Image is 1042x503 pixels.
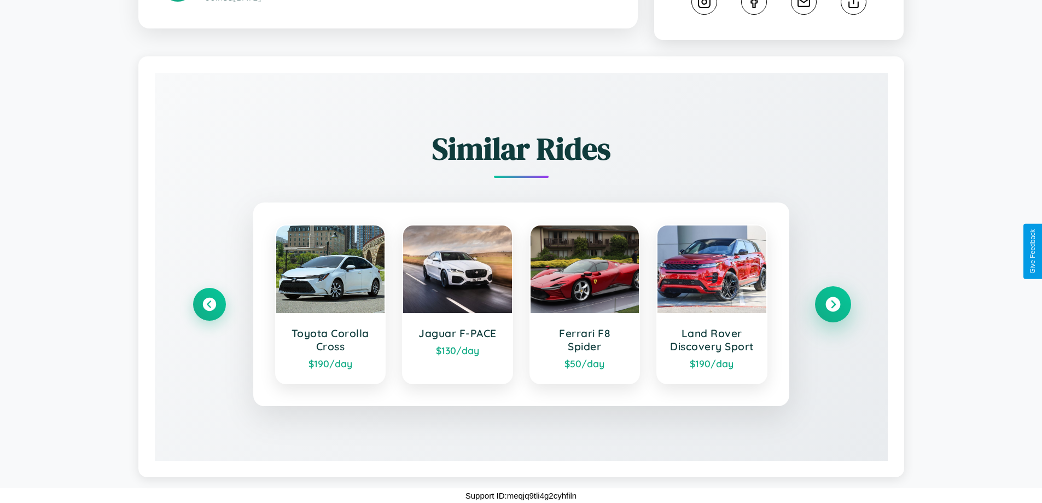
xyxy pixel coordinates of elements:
[414,344,501,356] div: $ 130 /day
[656,224,767,384] a: Land Rover Discovery Sport$190/day
[275,224,386,384] a: Toyota Corolla Cross$190/day
[529,224,641,384] a: Ferrari F8 Spider$50/day
[402,224,513,384] a: Jaguar F-PACE$130/day
[542,357,628,369] div: $ 50 /day
[287,357,374,369] div: $ 190 /day
[542,327,628,353] h3: Ferrari F8 Spider
[414,327,501,340] h3: Jaguar F-PACE
[287,327,374,353] h3: Toyota Corolla Cross
[1029,229,1037,274] div: Give Feedback
[193,128,849,170] h2: Similar Rides
[465,488,577,503] p: Support ID: meqjq9tli4g2cyhfiln
[668,327,755,353] h3: Land Rover Discovery Sport
[668,357,755,369] div: $ 190 /day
